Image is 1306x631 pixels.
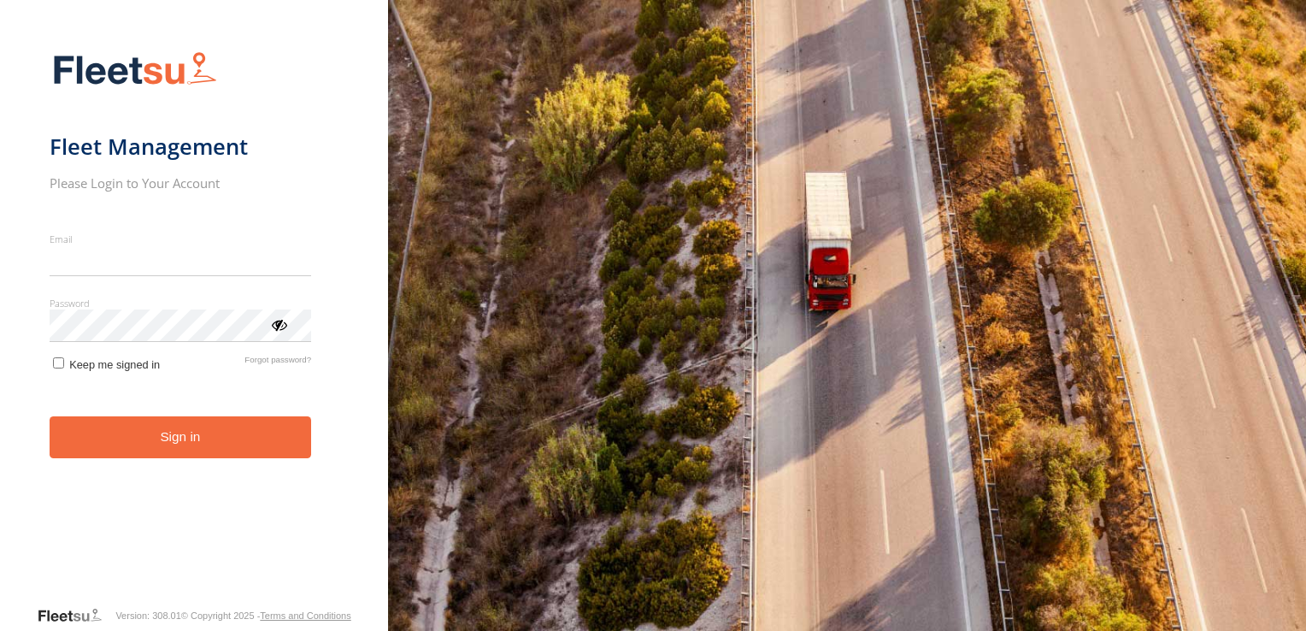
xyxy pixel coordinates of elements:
[50,233,312,245] label: Email
[115,610,180,621] div: Version: 308.01
[37,607,115,624] a: Visit our Website
[260,610,350,621] a: Terms and Conditions
[50,133,312,161] h1: Fleet Management
[53,357,64,369] input: Keep me signed in
[50,416,312,458] button: Sign in
[50,48,221,91] img: Fleetsu
[50,41,339,605] form: main
[50,297,312,310] label: Password
[244,355,311,371] a: Forgot password?
[50,174,312,192] h2: Please Login to Your Account
[270,315,287,333] div: ViewPassword
[181,610,351,621] div: © Copyright 2025 -
[69,358,160,371] span: Keep me signed in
